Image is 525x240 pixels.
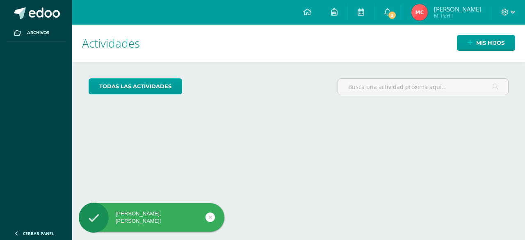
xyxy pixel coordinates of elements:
span: Mi Perfil [434,12,481,19]
div: [PERSON_NAME], [PERSON_NAME]! [79,210,224,225]
span: Mis hijos [476,35,504,50]
h1: Actividades [82,25,515,62]
a: todas las Actividades [89,78,182,94]
img: 447e56cc469f47fc637eaece98bd3ba4.png [411,4,428,21]
span: Archivos [27,30,49,36]
span: [PERSON_NAME] [434,5,481,13]
a: Mis hijos [457,35,515,51]
a: Archivos [7,25,66,41]
span: 3 [388,11,397,20]
input: Busca una actividad próxima aquí... [338,79,508,95]
span: Cerrar panel [23,231,54,236]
